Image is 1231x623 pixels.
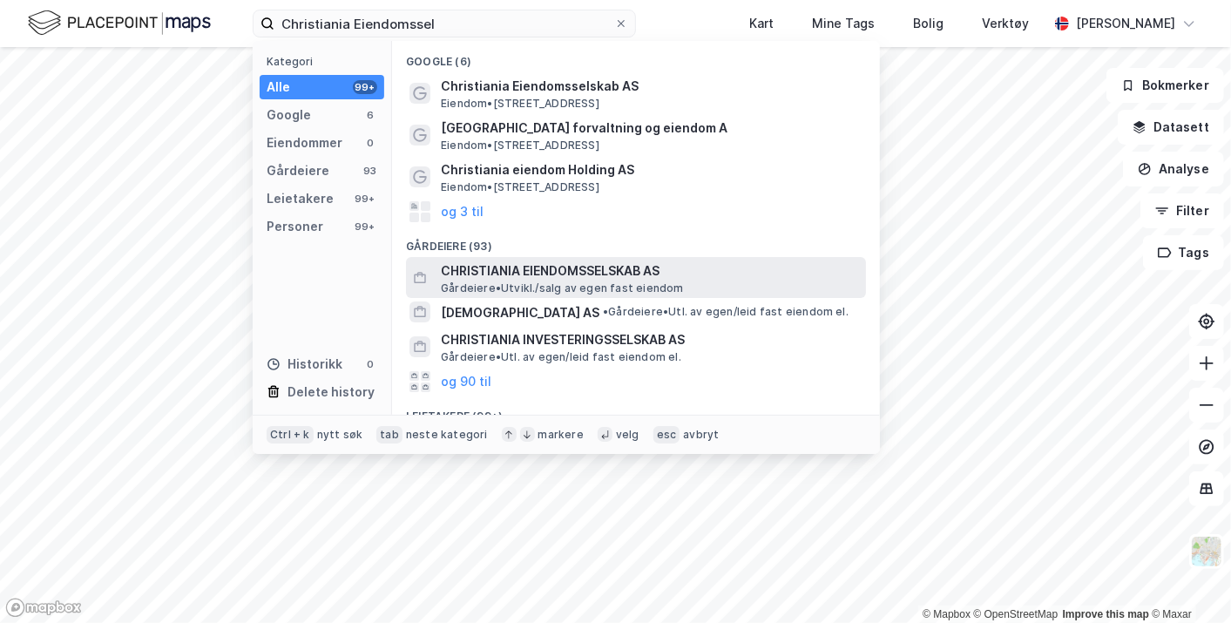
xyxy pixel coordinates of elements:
span: Gårdeiere • Utvikl./salg av egen fast eiendom [441,281,684,295]
button: Bokmerker [1106,68,1224,103]
div: Mine Tags [812,13,875,34]
a: OpenStreetMap [974,608,1059,620]
div: markere [538,428,584,442]
div: 99+ [353,80,377,94]
div: Delete history [287,382,375,403]
div: 99+ [353,192,377,206]
span: Gårdeiere • Utl. av egen/leid fast eiendom el. [603,305,849,319]
button: Analyse [1123,152,1224,186]
div: Bolig [913,13,944,34]
span: Christiania Eiendomsselskab AS [441,76,859,97]
div: [PERSON_NAME] [1076,13,1175,34]
input: Søk på adresse, matrikkel, gårdeiere, leietakere eller personer [274,10,614,37]
span: • [603,305,608,318]
div: Gårdeiere (93) [392,226,880,257]
div: avbryt [683,428,719,442]
span: Gårdeiere • Utl. av egen/leid fast eiendom el. [441,350,681,364]
div: neste kategori [406,428,488,442]
span: [GEOGRAPHIC_DATA] forvaltning og eiendom A [441,118,859,139]
span: Eiendom • [STREET_ADDRESS] [441,180,599,194]
div: Leietakere [267,188,334,209]
div: Verktøy [982,13,1029,34]
img: logo.f888ab2527a4732fd821a326f86c7f29.svg [28,8,211,38]
div: tab [376,426,402,444]
div: 0 [363,357,377,371]
img: Z [1190,535,1223,568]
span: Eiendom • [STREET_ADDRESS] [441,97,599,111]
div: Eiendommer [267,132,342,153]
div: nytt søk [317,428,363,442]
span: [DEMOGRAPHIC_DATA] AS [441,302,599,323]
div: Kontrollprogram for chat [1144,539,1231,623]
button: Filter [1140,193,1224,228]
iframe: Chat Widget [1144,539,1231,623]
div: Google [267,105,311,125]
button: Datasett [1118,110,1224,145]
span: Eiendom • [STREET_ADDRESS] [441,139,599,152]
div: Gårdeiere [267,160,329,181]
span: CHRISTIANIA INVESTERINGSSELSKAB AS [441,329,859,350]
div: Kart [749,13,774,34]
div: Alle [267,77,290,98]
div: 6 [363,108,377,122]
a: Improve this map [1063,608,1149,620]
a: Mapbox homepage [5,598,82,618]
span: Christiania eiendom Holding AS [441,159,859,180]
div: 99+ [353,220,377,234]
div: Kategori [267,55,384,68]
div: Personer [267,216,323,237]
button: og 3 til [441,201,484,222]
button: og 90 til [441,371,491,392]
div: 0 [363,136,377,150]
div: Leietakere (99+) [392,396,880,427]
div: 93 [363,164,377,178]
div: Historikk [267,354,342,375]
div: Ctrl + k [267,426,314,444]
div: Google (6) [392,41,880,72]
a: Mapbox [923,608,971,620]
button: Tags [1143,235,1224,270]
span: CHRISTIANIA EIENDOMSSELSKAB AS [441,261,859,281]
div: esc [653,426,680,444]
div: velg [616,428,639,442]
